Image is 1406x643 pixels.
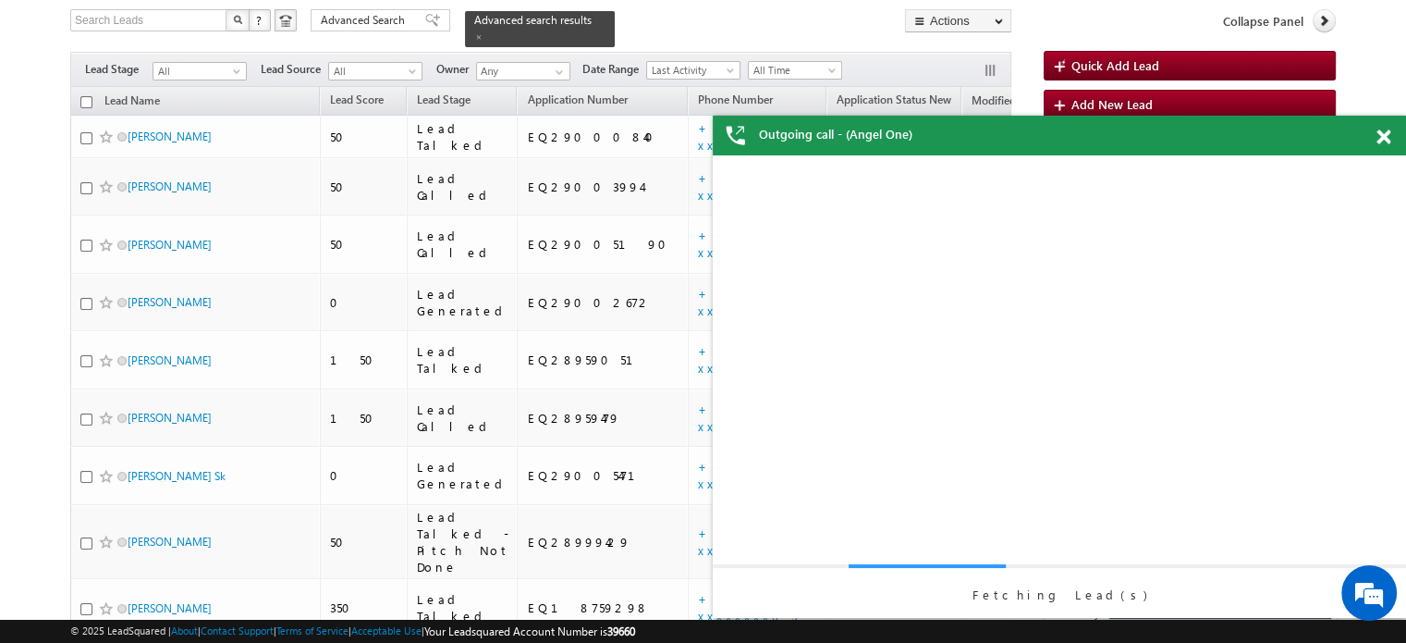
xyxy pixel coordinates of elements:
[24,171,337,488] textarea: Type your message and hit 'Enter'
[128,130,212,143] a: [PERSON_NAME]
[607,624,635,638] span: 39660
[153,62,247,80] a: All
[128,353,212,367] a: [PERSON_NAME]
[417,591,509,624] div: Lead Talked
[698,402,799,434] a: +xx-xxxxxxxx70
[545,63,569,81] a: Show All Items
[698,286,802,318] a: +xx-xxxxxxxx80
[1071,96,1153,112] span: Add New Lead
[171,624,198,637] a: About
[417,286,509,319] div: Lead Generated
[698,459,789,491] a: +xx-xxxxxxxx68
[329,63,417,80] span: All
[582,61,646,78] span: Date Range
[31,97,78,121] img: d_60004797649_company_0_60004797649
[261,61,328,78] span: Lead Source
[972,93,1033,107] span: Modified On
[527,236,679,253] div: EQ29005190
[749,62,837,79] span: All Time
[527,294,679,311] div: EQ29002672
[249,9,271,31] button: ?
[698,170,790,203] a: +xx-xxxxxxxx26
[128,411,212,425] a: [PERSON_NAME]
[128,179,212,193] a: [PERSON_NAME]
[417,343,509,377] div: Lead Talked
[417,402,509,435] div: Lead Called
[647,62,735,79] span: Last Activity
[837,93,951,106] span: Application Status New
[330,352,398,368] div: 150
[527,129,679,145] div: EQ29000840
[417,120,509,154] div: Lead Talked
[417,509,509,575] div: Lead Talked - Pitch Not Done
[96,97,311,121] div: Chat with us now
[330,236,398,253] div: 50
[962,90,1060,114] a: Modified On (sorted descending)
[476,62,570,80] input: Type to Search
[698,93,773,106] span: Phone Number
[330,534,398,550] div: 50
[689,90,782,114] a: Phone Number
[518,90,636,114] a: Application Number
[527,352,679,368] div: EQ28959051
[328,62,422,80] a: All
[408,90,480,114] a: Lead Stage
[128,238,212,252] a: [PERSON_NAME]
[417,170,509,204] div: Lead Called
[474,13,592,27] span: Advanced search results
[1071,57,1159,73] span: Quick Add Lead
[330,467,398,484] div: 0
[70,623,635,640] span: © 2025 LeadSquared | | | | |
[351,624,422,637] a: Acceptable Use
[330,294,398,311] div: 0
[527,410,679,427] div: EQ28959479
[330,129,398,145] div: 50
[759,126,912,142] span: Outgoing call - (Angel One)
[698,120,789,153] a: +xx-xxxxxxxx85
[646,61,740,80] a: Last Activity
[128,535,212,549] a: [PERSON_NAME]
[330,600,398,616] div: 350
[276,624,348,637] a: Terms of Service
[128,469,226,483] a: [PERSON_NAME] Sk
[251,503,336,528] em: Start Chat
[698,526,786,558] a: +xx-xxxxxxxx73
[527,467,679,484] div: EQ29005471
[417,93,471,106] span: Lead Stage
[527,179,679,195] div: EQ29003994
[424,624,635,638] span: Your Leadsquared Account Number is
[417,459,509,492] div: Lead Generated
[128,601,212,615] a: [PERSON_NAME]
[95,91,169,115] a: Lead Name
[436,61,476,78] span: Owner
[748,61,842,80] a: All Time
[321,12,410,29] span: Advanced Search
[201,624,274,637] a: Contact Support
[527,93,627,106] span: Application Number
[330,410,398,427] div: 150
[80,96,92,108] input: Check all records
[827,90,960,114] a: Application Status New
[85,61,153,78] span: Lead Stage
[321,90,393,114] a: Lead Score
[256,12,264,28] span: ?
[698,343,784,376] a: +xx-xxxxxxxx49
[128,295,212,309] a: [PERSON_NAME]
[698,591,797,624] a: +xx-xxxxxxxx05
[1223,13,1303,30] span: Collapse Panel
[303,9,348,54] div: Minimize live chat window
[330,179,398,195] div: 50
[233,15,242,24] img: Search
[153,63,241,80] span: All
[527,600,679,616] div: EQ18759298
[905,9,1011,32] button: Actions
[527,534,679,550] div: EQ28999429
[698,228,807,260] a: +xx-xxxxxxxx61
[417,228,509,261] div: Lead Called
[330,93,384,106] span: Lead Score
